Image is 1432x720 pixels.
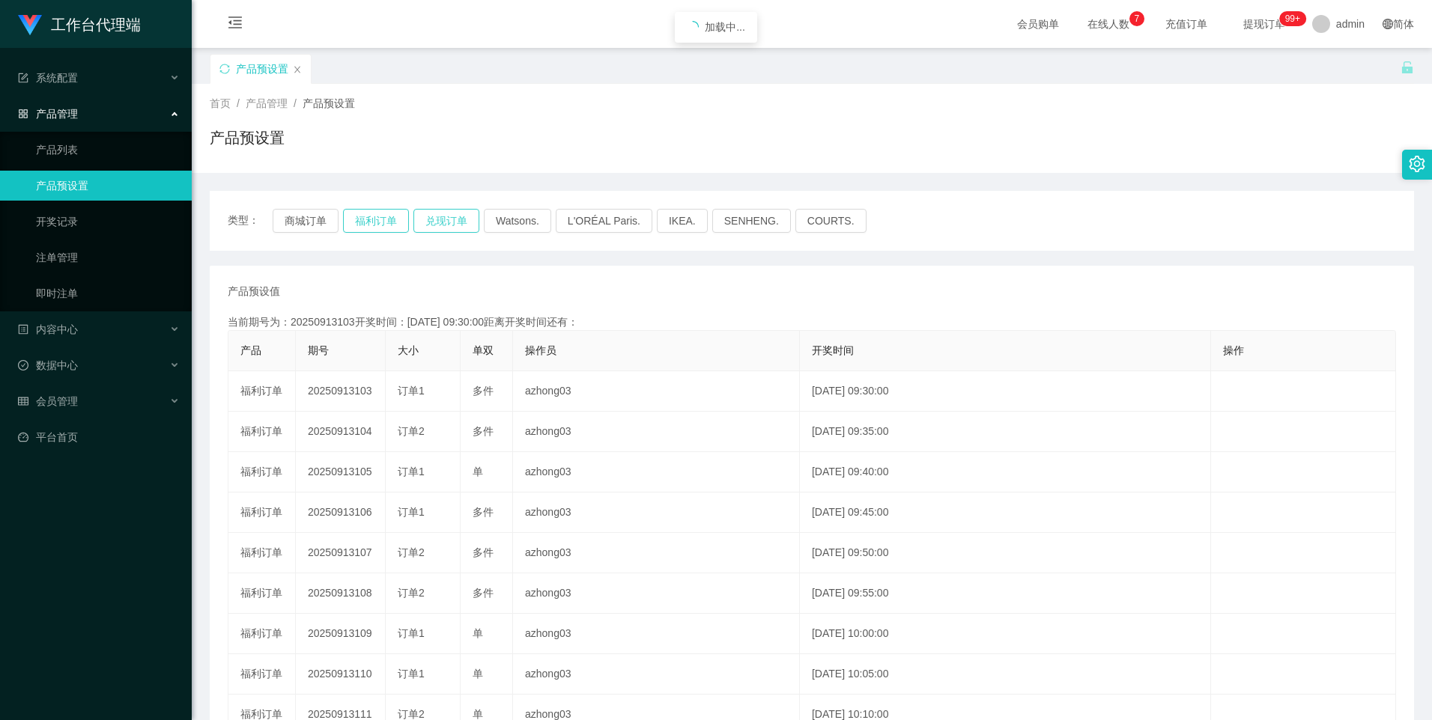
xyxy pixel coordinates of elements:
[473,506,494,518] span: 多件
[800,412,1211,452] td: [DATE] 09:35:00
[525,344,556,356] span: 操作员
[18,72,78,84] span: 系统配置
[398,668,425,680] span: 订单1
[398,506,425,518] span: 订单1
[513,654,800,695] td: azhong03
[18,360,28,370] i: 图标: check-circle-o
[473,668,483,680] span: 单
[812,344,854,356] span: 开奖时间
[1080,19,1137,29] span: 在线人数
[36,207,180,237] a: 开奖记录
[513,371,800,412] td: azhong03
[398,385,425,397] span: 订单1
[18,395,78,407] span: 会员管理
[228,284,280,299] span: 产品预设值
[398,344,419,356] span: 大小
[398,587,425,599] span: 订单2
[228,533,296,573] td: 福利订单
[296,412,386,452] td: 20250913104
[18,396,28,406] i: 图标: table
[473,546,494,558] span: 多件
[296,492,386,533] td: 20250913106
[18,18,141,30] a: 工作台代理端
[36,135,180,165] a: 产品列表
[308,344,329,356] span: 期号
[1409,156,1425,172] i: 图标: setting
[228,492,296,533] td: 福利订单
[210,97,231,109] span: 首页
[273,209,339,233] button: 商城订单
[36,171,180,201] a: 产品预设置
[1223,344,1244,356] span: 操作
[228,614,296,654] td: 福利订单
[800,452,1211,492] td: [DATE] 09:40:00
[18,324,28,335] i: 图标: profile
[513,533,800,573] td: azhong03
[705,21,745,33] span: 加载中...
[296,371,386,412] td: 20250913103
[228,371,296,412] td: 福利订单
[800,492,1211,533] td: [DATE] 09:45:00
[800,533,1211,573] td: [DATE] 09:50:00
[473,385,494,397] span: 多件
[513,573,800,614] td: azhong03
[513,412,800,452] td: azhong03
[484,209,551,233] button: Watsons.
[296,573,386,614] td: 20250913108
[513,452,800,492] td: azhong03
[473,587,494,599] span: 多件
[398,546,425,558] span: 订单2
[712,209,791,233] button: SENHENG.
[210,126,285,149] h1: 产品预设置
[398,466,425,478] span: 订单1
[18,109,28,119] i: 图标: appstore-o
[219,64,230,74] i: 图标: sync
[18,73,28,83] i: 图标: form
[473,627,483,639] span: 单
[296,654,386,695] td: 20250913110
[1236,19,1293,29] span: 提现订单
[473,708,483,720] span: 单
[296,533,386,573] td: 20250913107
[303,97,355,109] span: 产品预设置
[18,359,78,371] span: 数据中心
[800,573,1211,614] td: [DATE] 09:55:00
[413,209,479,233] button: 兑现订单
[657,209,708,233] button: IKEA.
[398,425,425,437] span: 订单2
[51,1,141,49] h1: 工作台代理端
[296,452,386,492] td: 20250913105
[228,573,296,614] td: 福利订单
[240,344,261,356] span: 产品
[228,654,296,695] td: 福利订单
[296,614,386,654] td: 20250913109
[1279,11,1306,26] sup: 1181
[18,108,78,120] span: 产品管理
[343,209,409,233] button: 福利订单
[800,654,1211,695] td: [DATE] 10:05:00
[36,242,180,272] a: 注单管理
[294,97,297,109] span: /
[800,371,1211,412] td: [DATE] 09:30:00
[228,412,296,452] td: 福利订单
[236,55,288,83] div: 产品预设置
[513,614,800,654] td: azhong03
[228,452,296,492] td: 福利订单
[1401,61,1414,74] i: 图标: unlock
[18,422,180,452] a: 图标: dashboard平台首页
[18,323,78,335] span: 内容中心
[473,344,494,356] span: 单双
[36,278,180,308] a: 即时注单
[293,65,302,74] i: 图标: close
[687,21,699,33] i: icon: loading
[513,492,800,533] td: azhong03
[473,466,483,478] span: 单
[246,97,288,109] span: 产品管理
[398,708,425,720] span: 订单2
[1158,19,1215,29] span: 充值订单
[800,614,1211,654] td: [DATE] 10:00:00
[473,425,494,437] span: 多件
[237,97,240,109] span: /
[1135,11,1140,26] p: 7
[795,209,867,233] button: COURTS.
